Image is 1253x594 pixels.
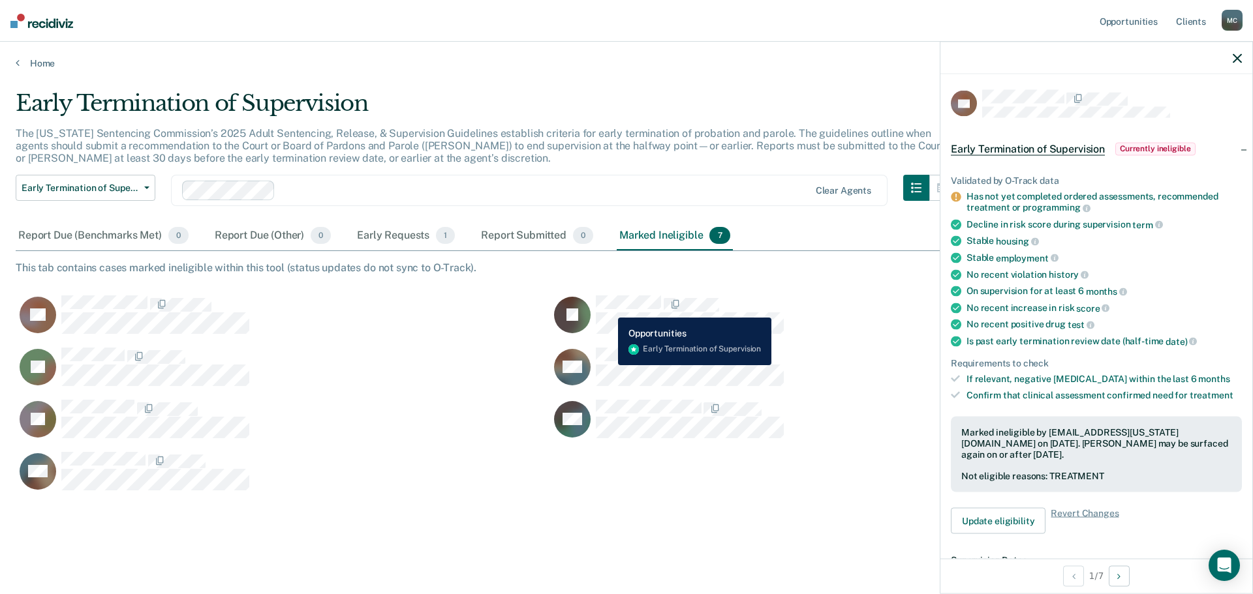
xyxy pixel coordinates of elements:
div: Report Due (Benchmarks Met) [16,222,191,250]
button: Next Opportunity [1109,565,1130,586]
span: test [1068,319,1094,330]
div: No recent violation [967,269,1242,280]
span: months [1086,286,1127,297]
span: Early Termination of Supervision [951,142,1105,155]
div: No recent increase in risk [967,302,1242,314]
div: Early Termination of SupervisionCurrently ineligible [940,128,1252,170]
a: Home [16,57,1237,69]
div: On supervision for at least 6 [967,286,1242,297]
div: Decline in risk score during supervision [967,218,1242,230]
span: housing [996,236,1039,246]
div: Marked ineligible by [EMAIL_ADDRESS][US_STATE][DOMAIN_NAME] on [DATE]. [PERSON_NAME] may be surfa... [961,427,1231,460]
div: This tab contains cases marked ineligible within this tool (status updates do not sync to O-Track). [16,261,1237,274]
div: CaseloadOpportunityCell-217927 [16,451,550,503]
div: CaseloadOpportunityCell-225567 [16,399,550,451]
div: Is past early termination review date (half-time [967,336,1242,348]
div: Marked Ineligible [617,222,733,250]
div: M C [1222,10,1243,31]
span: 0 [573,227,593,244]
div: Report Submitted [478,222,596,250]
span: 1 [436,227,455,244]
div: Stable [967,235,1242,247]
button: Update eligibility [951,508,1045,534]
span: date) [1166,336,1197,346]
div: If relevant, negative [MEDICAL_DATA] within the last 6 [967,374,1242,385]
div: CaseloadOpportunityCell-258420 [16,295,550,347]
span: Revert Changes [1051,508,1119,534]
div: Validated by O-Track data [951,175,1242,186]
div: Not eligible reasons: TREATMENT [961,471,1231,482]
div: Open Intercom Messenger [1209,550,1240,581]
div: 1 / 7 [940,558,1252,593]
div: CaseloadOpportunityCell-170094 [550,399,1085,451]
div: CaseloadOpportunityCell-252010 [16,347,550,399]
div: Requirements to check [951,357,1242,368]
div: Early Requests [354,222,457,250]
span: Early Termination of Supervision [22,183,139,194]
span: treatment [1190,390,1233,400]
div: Report Due (Other) [212,222,333,250]
span: 0 [311,227,331,244]
span: term [1132,219,1162,230]
p: The [US_STATE] Sentencing Commission’s 2025 Adult Sentencing, Release, & Supervision Guidelines e... [16,127,944,164]
div: CaseloadOpportunityCell-262489 [550,347,1085,399]
div: No recent positive drug [967,319,1242,331]
div: Confirm that clinical assessment confirmed need for [967,390,1242,401]
div: Early Termination of Supervision [16,90,955,127]
span: Currently ineligible [1115,142,1196,155]
div: CaseloadOpportunityCell-260116 [550,295,1085,347]
span: employment [996,252,1058,263]
div: Clear agents [816,185,871,196]
div: Has not yet completed ordered assessments, recommended treatment or programming [967,191,1242,213]
span: score [1076,303,1109,313]
span: 7 [709,227,730,244]
div: Stable [967,252,1242,264]
span: 0 [168,227,189,244]
dt: Supervision Dates [951,555,1242,566]
button: Previous Opportunity [1063,565,1084,586]
span: history [1049,269,1089,280]
img: Recidiviz [10,14,73,28]
span: months [1198,374,1230,384]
